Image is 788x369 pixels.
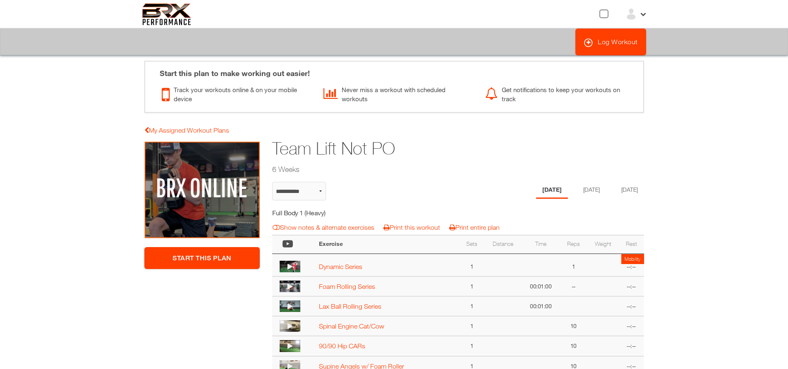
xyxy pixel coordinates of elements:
h2: 6 Weeks [272,164,580,174]
div: Never miss a workout with scheduled workouts [323,83,473,104]
td: --:-- [619,276,644,296]
td: --:-- [619,254,644,277]
img: 6f7da32581c89ca25d665dc3aae533e4f14fe3ef_original.svg [142,3,192,25]
div: Get notifications to keep your workouts on track [485,83,635,104]
td: 10 [560,336,587,356]
a: Show notes & alternate exercises [273,224,374,231]
th: Time [522,235,560,254]
img: thumbnail.png [280,320,300,332]
td: 1 [560,254,587,277]
li: Day 1 [536,182,568,199]
div: Track your workouts online & on your mobile device [162,83,311,104]
a: Foam Rolling Series [319,283,375,290]
a: Dynamic Series [319,263,362,270]
a: 90/90 Hip CARs [319,342,365,350]
a: Print this workout [383,224,440,231]
th: Sets [460,235,484,254]
a: My Assigned Workout Plans [144,126,229,134]
a: Print entire plan [449,224,500,231]
td: -- [560,276,587,296]
td: 1 [460,254,484,277]
a: Spinal Engine Cat/Cow [319,322,384,330]
a: Lax Ball Rolling Series [319,302,381,310]
h1: Team Lift Not PO [272,136,580,161]
td: 1 [460,276,484,296]
td: 1 [460,336,484,356]
img: Team Lift Not PO [144,141,260,239]
td: 1 [460,296,484,316]
div: Start this plan to make working out easier! [151,62,637,79]
th: Reps [560,235,587,254]
td: Mobility [621,254,644,264]
th: Weight [587,235,619,254]
td: 10 [560,316,587,336]
td: --:-- [619,336,644,356]
img: thumbnail.png [280,281,300,292]
a: Start This Plan [144,247,260,269]
img: ex-default-user.svg [625,8,637,20]
td: --:-- [619,316,644,336]
td: 00:01:00 [522,276,560,296]
li: Day 2 [577,182,606,199]
h5: Full Body 1 (Heavy) [272,208,420,217]
img: thumbnail.png [280,340,300,352]
img: thumbnail.png [280,300,300,312]
td: 1 [460,316,484,336]
li: Day 3 [615,182,644,199]
img: thumbnail.png [280,261,300,272]
th: Rest [619,235,644,254]
th: Distance [484,235,522,254]
td: --:-- [619,296,644,316]
th: Exercise [315,235,460,254]
a: Log Workout [575,29,646,55]
td: 00:01:00 [522,296,560,316]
